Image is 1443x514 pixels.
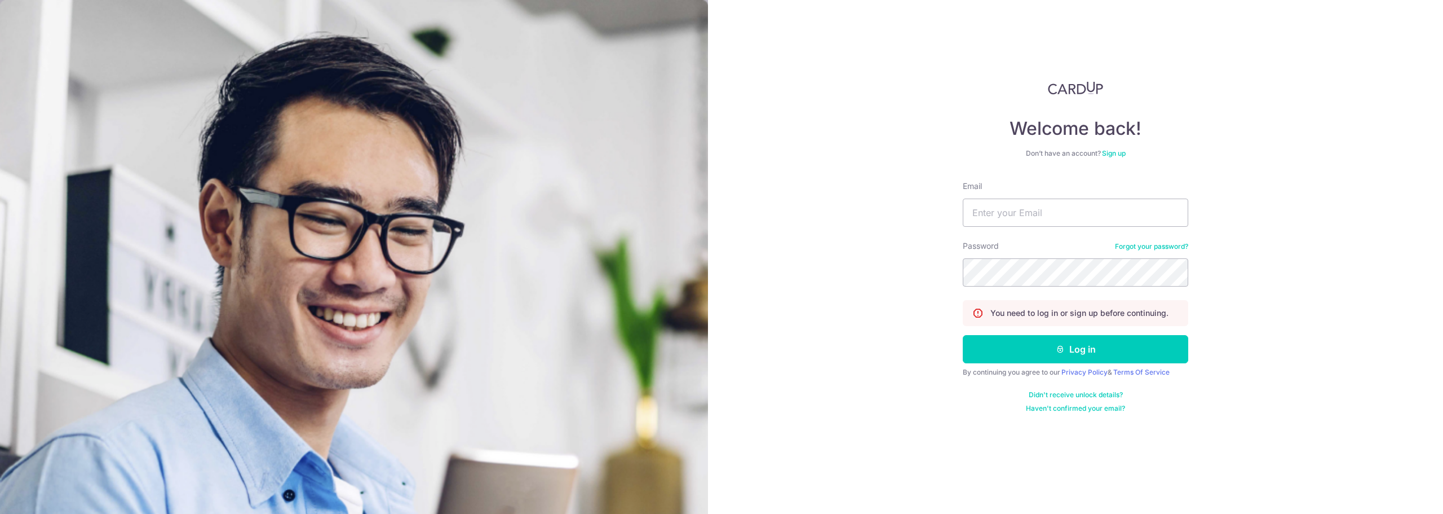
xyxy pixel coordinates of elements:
a: Didn't receive unlock details? [1029,390,1123,399]
label: Email [963,181,982,192]
div: Don’t have an account? [963,149,1188,158]
h4: Welcome back! [963,117,1188,140]
label: Password [963,240,999,252]
a: Sign up [1102,149,1126,157]
a: Forgot your password? [1115,242,1188,251]
a: Terms Of Service [1113,368,1170,376]
div: By continuing you agree to our & [963,368,1188,377]
p: You need to log in or sign up before continuing. [990,307,1168,319]
input: Enter your Email [963,199,1188,227]
a: Privacy Policy [1061,368,1108,376]
a: Haven't confirmed your email? [1026,404,1125,413]
img: CardUp Logo [1048,81,1103,95]
button: Log in [963,335,1188,363]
